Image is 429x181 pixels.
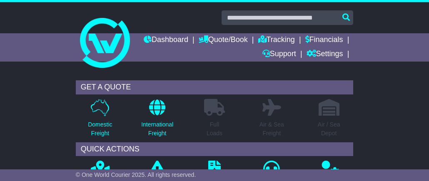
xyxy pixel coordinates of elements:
a: InternationalFreight [141,99,174,142]
p: Domestic Freight [88,120,112,138]
a: DomesticFreight [87,99,112,142]
div: GET A QUOTE [76,80,354,94]
a: Dashboard [144,33,188,47]
a: Financials [305,33,343,47]
a: Support [262,47,296,62]
a: Quote/Book [199,33,248,47]
p: Air & Sea Freight [259,120,284,138]
p: Full Loads [204,120,225,138]
a: Settings [307,47,343,62]
a: Tracking [258,33,295,47]
p: International Freight [141,120,173,138]
span: © One World Courier 2025. All rights reserved. [76,171,196,178]
p: Air / Sea Depot [318,120,340,138]
div: QUICK ACTIONS [76,142,354,156]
